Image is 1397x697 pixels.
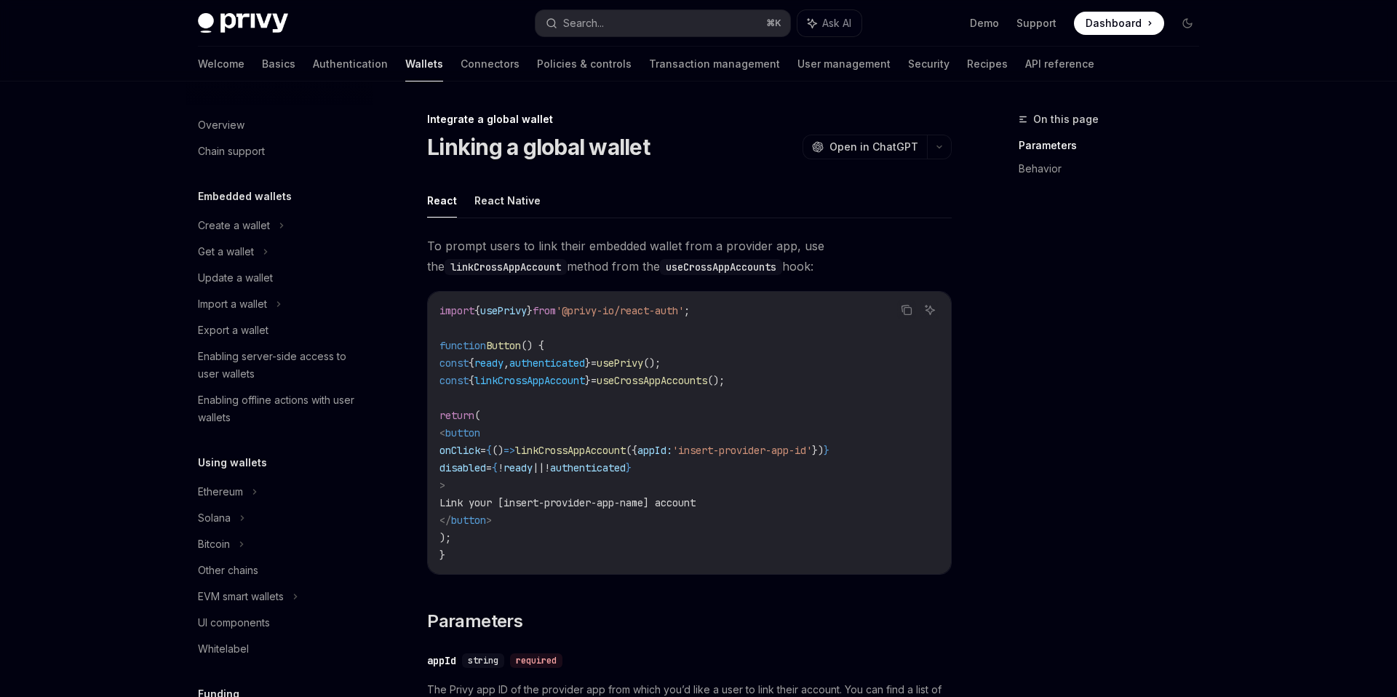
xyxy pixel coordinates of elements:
span: from [533,304,556,317]
a: Dashboard [1074,12,1164,35]
span: usePrivy [597,357,643,370]
span: Parameters [427,610,522,633]
button: Search...⌘K [536,10,790,36]
div: required [510,653,562,668]
span: ( [474,409,480,422]
a: Transaction management [649,47,780,81]
div: Ethereum [198,483,243,501]
span: = [480,444,486,457]
span: { [486,444,492,457]
span: = [591,357,597,370]
a: Overview [186,112,373,138]
span: ⌘ K [766,17,781,29]
h1: Linking a global wallet [427,134,650,160]
span: () [492,444,504,457]
span: } [626,461,632,474]
span: Button [486,339,521,352]
div: Get a wallet [198,243,254,260]
div: Create a wallet [198,217,270,234]
span: { [469,357,474,370]
span: string [468,655,498,666]
span: < [439,426,445,439]
span: ; [684,304,690,317]
div: Whitelabel [198,640,249,658]
span: </ [439,514,451,527]
div: Enabling server-side access to user wallets [198,348,364,383]
a: Chain support [186,138,373,164]
span: linkCrossAppAccount [474,374,585,387]
button: Ask AI [797,10,861,36]
button: React Native [474,183,541,218]
span: button [451,514,486,527]
button: Open in ChatGPT [803,135,927,159]
span: (); [707,374,725,387]
span: } [439,549,445,562]
div: EVM smart wallets [198,588,284,605]
span: (); [643,357,661,370]
a: Other chains [186,557,373,584]
a: Behavior [1019,157,1211,180]
span: useCrossAppAccounts [597,374,707,387]
span: authenticated [509,357,585,370]
a: Parameters [1019,134,1211,157]
span: Ask AI [822,16,851,31]
code: linkCrossAppAccount [445,259,567,275]
span: linkCrossAppAccount [515,444,626,457]
h5: Embedded wallets [198,188,292,205]
a: API reference [1025,47,1094,81]
a: Welcome [198,47,244,81]
a: Connectors [461,47,520,81]
span: appId: [637,444,672,457]
a: User management [797,47,891,81]
span: return [439,409,474,422]
div: Overview [198,116,244,134]
div: Import a wallet [198,295,267,313]
a: Whitelabel [186,636,373,662]
span: disabled [439,461,486,474]
button: Ask AI [920,300,939,319]
span: { [492,461,498,474]
div: Chain support [198,143,265,160]
a: Export a wallet [186,317,373,343]
div: appId [427,653,456,668]
div: Enabling offline actions with user wallets [198,391,364,426]
span: ready [504,461,533,474]
div: Bitcoin [198,535,230,553]
span: ); [439,531,451,544]
a: Support [1016,16,1056,31]
span: () { [521,339,544,352]
span: onClick [439,444,480,457]
span: import [439,304,474,317]
span: || [533,461,544,474]
button: React [427,183,457,218]
span: = [591,374,597,387]
span: ! [544,461,550,474]
a: Policies & controls [537,47,632,81]
div: Search... [563,15,604,32]
span: button [445,426,480,439]
a: Security [908,47,950,81]
span: Dashboard [1086,16,1142,31]
a: Recipes [967,47,1008,81]
span: , [504,357,509,370]
img: dark logo [198,13,288,33]
span: } [527,304,533,317]
a: Authentication [313,47,388,81]
span: const [439,374,469,387]
span: { [469,374,474,387]
span: > [439,479,445,492]
span: Link your [insert-provider-app-name] account [439,496,696,509]
h5: Using wallets [198,454,267,471]
span: ready [474,357,504,370]
button: Copy the contents from the code block [897,300,916,319]
span: ({ [626,444,637,457]
span: 'insert-provider-app-id' [672,444,812,457]
div: Update a wallet [198,269,273,287]
div: UI components [198,614,270,632]
span: ! [498,461,504,474]
span: const [439,357,469,370]
a: Enabling server-side access to user wallets [186,343,373,387]
span: = [486,461,492,474]
a: Demo [970,16,999,31]
code: useCrossAppAccounts [660,259,782,275]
